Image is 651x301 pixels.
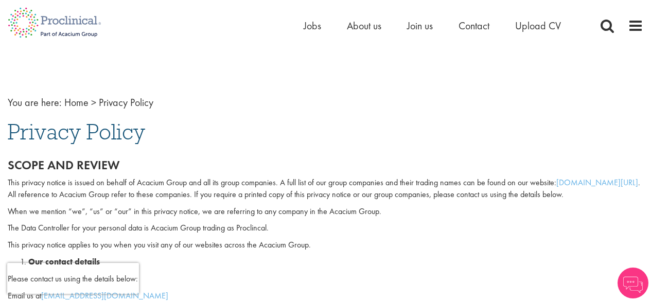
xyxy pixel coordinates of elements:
[8,118,145,146] span: Privacy Policy
[8,177,643,201] p: This privacy notice is issued on behalf of Acacium Group and all its group companies. A full list...
[459,19,489,32] a: Contact
[41,290,168,301] a: [EMAIL_ADDRESS][DOMAIN_NAME]
[515,19,561,32] a: Upload CV
[304,19,321,32] a: Jobs
[556,177,638,188] a: [DOMAIN_NAME][URL]
[91,96,96,109] span: >
[8,222,643,234] p: The Data Controller for your personal data is Acacium Group trading as Proclincal.
[7,263,139,294] iframe: reCAPTCHA
[8,206,643,218] p: When we mention “we”, “us” or “our” in this privacy notice, we are referring to any company in th...
[8,273,643,285] p: Please contact us using the details below:
[618,268,648,298] img: Chatbot
[64,96,89,109] a: breadcrumb link
[8,96,62,109] span: You are here:
[8,158,643,172] h2: Scope and review
[347,19,381,32] a: About us
[8,239,643,251] p: This privacy notice applies to you when you visit any of our websites across the Acacium Group.
[99,96,153,109] span: Privacy Policy
[28,256,100,267] strong: Our contact details
[407,19,433,32] a: Join us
